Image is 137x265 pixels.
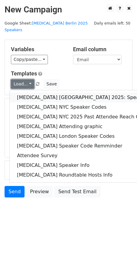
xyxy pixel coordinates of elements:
[92,21,132,25] a: Daily emails left: 50
[11,79,34,89] a: Load...
[11,70,37,77] a: Templates
[107,236,137,265] iframe: Chat Widget
[5,21,88,32] small: Google Sheet:
[44,79,59,89] button: Save
[5,21,88,32] a: [MEDICAL_DATA] Berlin 2025 Speakers
[92,20,132,27] span: Daily emails left: 50
[5,186,25,197] a: Send
[11,55,48,64] a: Copy/paste...
[26,186,53,197] a: Preview
[11,46,64,53] h5: Variables
[5,5,132,15] h2: New Campaign
[73,46,126,53] h5: Email column
[54,186,100,197] a: Send Test Email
